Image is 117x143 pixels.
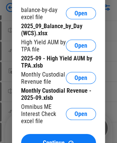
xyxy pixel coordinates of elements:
span: Open [74,11,87,17]
button: Open [66,40,96,52]
span: Open [74,111,87,117]
span: Open [74,75,87,81]
span: Open [74,43,87,49]
button: Open [66,8,96,20]
div: 2025_09_Balance_by_Day (WCS).xlsx [21,23,96,37]
div: Omnibus ME Interest Check excel file [21,103,66,125]
div: Monthly Custodial Revenue file [21,71,66,85]
div: 2025-09 - High Yield AUM by TPA.xlsb [21,55,96,69]
button: Open [66,72,96,84]
button: Open [66,108,96,120]
div: balance-by-day excel file [21,6,66,21]
div: High Yield AUM by TPA file [21,39,66,53]
div: Monthly Custodial Revenue - 2025-09.xlsb [21,87,96,101]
